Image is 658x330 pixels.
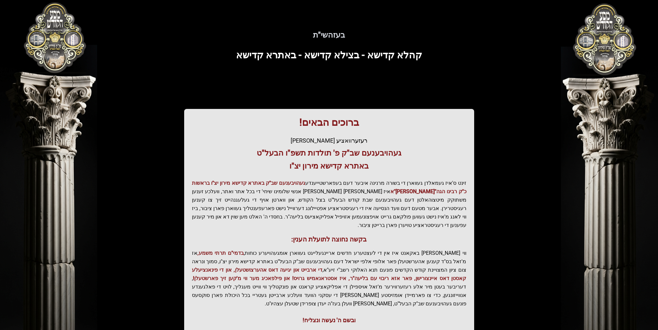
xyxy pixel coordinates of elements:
div: ובשם ה' נעשה ונצליח! [192,316,466,325]
span: די ארבייט און יגיעה דאס אהערצושטעלן, און די פינאנציעלע קאסטן דאס איינצורישן, פאר אזא ריבוי עם בלי... [192,267,466,281]
div: רעזערוואציע [PERSON_NAME] [192,136,466,145]
p: זינט ס'איז געמאלדן געווארן די בשורה מרנינה איבער דעם בעפארשטייענדע איז [PERSON_NAME] [PERSON_NAME... [192,179,466,230]
span: געהויבענעם שב"ק באתרא קדישא מירון יצ"ו בראשות כ"ק רבינו הגה"[PERSON_NAME]"א [192,180,466,194]
h1: ברוכים הבאים! [192,117,466,128]
span: בדמי"ם תרתי משמע, [197,250,244,256]
h3: געהויבענעם שב"ק פ' תולדות תשפ"ו הבעל"ט [192,148,466,158]
h3: באתרא קדישא מירון יצ"ו [192,161,466,171]
p: ווי [PERSON_NAME] באקאנט איז אין די לעצטערע חדשים אריינגעלייגט געווארן אומגעהויערע כוחות, אז מ'זא... [192,249,466,308]
h5: בעזהשי"ת [132,30,526,40]
span: קהלא קדישא - בצילא קדישא - באתרא קדישא [236,49,422,61]
h3: בקשה נחוצה לתועלת הענין: [192,235,466,244]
